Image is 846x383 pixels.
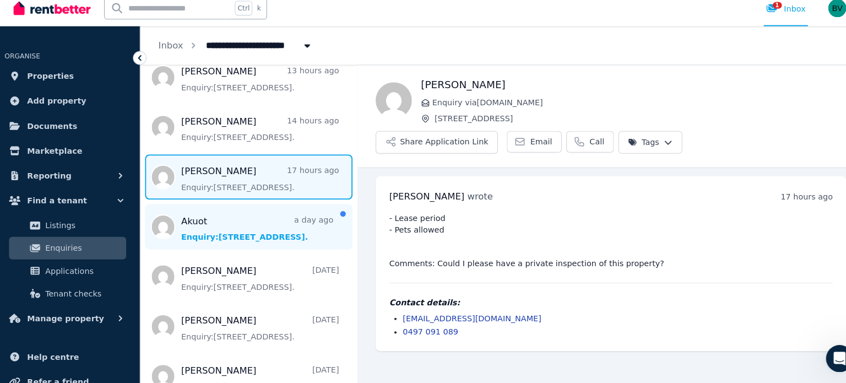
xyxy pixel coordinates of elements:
[459,196,484,206] span: wrote
[498,137,551,158] a: Email
[811,9,828,26] img: Benmon Mammen Varghese
[520,142,542,153] span: Email
[159,48,183,59] a: Inbox
[31,77,77,90] span: Properties
[181,218,329,246] a: Akuota day agoEnquiry:[STREET_ADDRESS].
[831,346,840,354] span: 1
[181,121,334,149] a: [PERSON_NAME]14 hours agoEnquiry:[STREET_ADDRESS].
[606,137,669,159] button: Tags
[31,174,74,187] span: Reporting
[13,284,127,306] a: Tenant checks
[397,315,532,324] a: [EMAIL_ADDRESS][DOMAIN_NAME]
[9,61,44,68] span: ORGANISE
[425,104,828,115] span: Enquiry via [DOMAIN_NAME]
[370,90,405,125] img: Robert Stewart
[181,315,334,343] a: [PERSON_NAME][DATE]Enquiry:[STREET_ADDRESS].
[13,218,127,240] a: Listings
[233,10,250,25] span: Ctrl
[48,289,123,302] span: Tenant checks
[9,346,132,368] a: Help centre
[383,196,457,206] span: [PERSON_NAME]
[397,328,451,337] a: 0497 091 089
[578,142,593,153] span: Call
[31,150,84,163] span: Marketplace
[48,223,123,236] span: Listings
[9,194,132,216] button: Find a tenant
[427,120,828,131] span: [STREET_ADDRESS]
[383,217,815,272] pre: - Lease period - Pets allowed Comments: Could I please have a private inspection of this property?
[254,13,258,22] span: k
[31,350,82,364] span: Help centre
[13,262,127,284] a: Applications
[750,13,789,24] div: Inbox
[757,12,766,18] span: 1
[556,137,602,158] a: Call
[616,143,646,154] span: Tags
[13,240,127,262] a: Enquiries
[31,101,89,115] span: Add property
[764,197,815,206] time: 17 hours ago
[9,309,132,331] button: Manage property
[31,126,80,139] span: Documents
[18,9,93,26] img: RentBetter
[181,267,334,294] a: [PERSON_NAME][DATE]Enquiry:[STREET_ADDRESS].
[414,84,828,100] h1: [PERSON_NAME]
[809,346,835,372] iframe: Intercom live chat
[141,35,327,73] nav: Breadcrumb
[370,137,489,159] button: Share Application Link
[9,121,132,143] a: Documents
[181,170,334,197] a: [PERSON_NAME]17 hours agoEnquiry:[STREET_ADDRESS].
[9,170,132,192] button: Reporting
[383,299,815,310] h4: Contact details:
[48,245,123,258] span: Enquiries
[31,198,89,212] span: Find a tenant
[48,267,123,280] span: Applications
[9,97,132,119] a: Add property
[181,73,334,100] a: [PERSON_NAME]13 hours agoEnquiry:[STREET_ADDRESS].
[9,145,132,168] a: Marketplace
[31,313,106,326] span: Manage property
[9,73,132,95] a: Properties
